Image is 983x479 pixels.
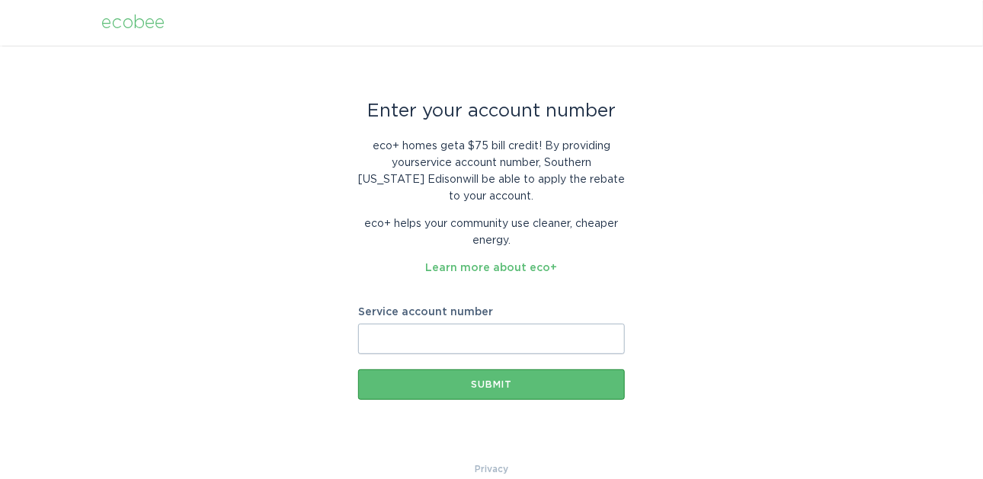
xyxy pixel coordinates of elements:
a: Privacy Policy & Terms of Use [475,461,508,477]
div: Submit [366,380,617,389]
div: ecobee [101,14,165,31]
p: eco+ helps your community use cleaner, cheaper energy. [358,216,625,249]
button: Submit [358,369,625,400]
div: Enter your account number [358,103,625,120]
a: Learn more about eco+ [426,263,558,273]
label: Service account number [358,307,625,318]
p: eco+ homes get a $75 bill credit ! By providing your service account number , Southern [US_STATE]... [358,138,625,205]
